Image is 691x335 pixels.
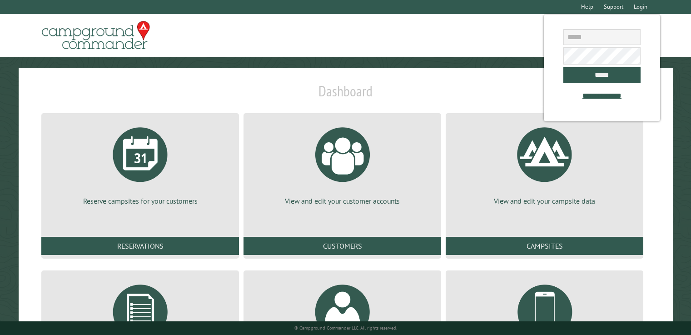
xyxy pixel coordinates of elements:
[52,196,228,206] p: Reserve campsites for your customers
[52,120,228,206] a: Reserve campsites for your customers
[39,18,153,53] img: Campground Commander
[254,120,430,206] a: View and edit your customer accounts
[294,325,397,331] small: © Campground Commander LLC. All rights reserved.
[446,237,643,255] a: Campsites
[254,196,430,206] p: View and edit your customer accounts
[457,120,632,206] a: View and edit your campsite data
[244,237,441,255] a: Customers
[39,82,652,107] h1: Dashboard
[41,237,239,255] a: Reservations
[457,196,632,206] p: View and edit your campsite data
